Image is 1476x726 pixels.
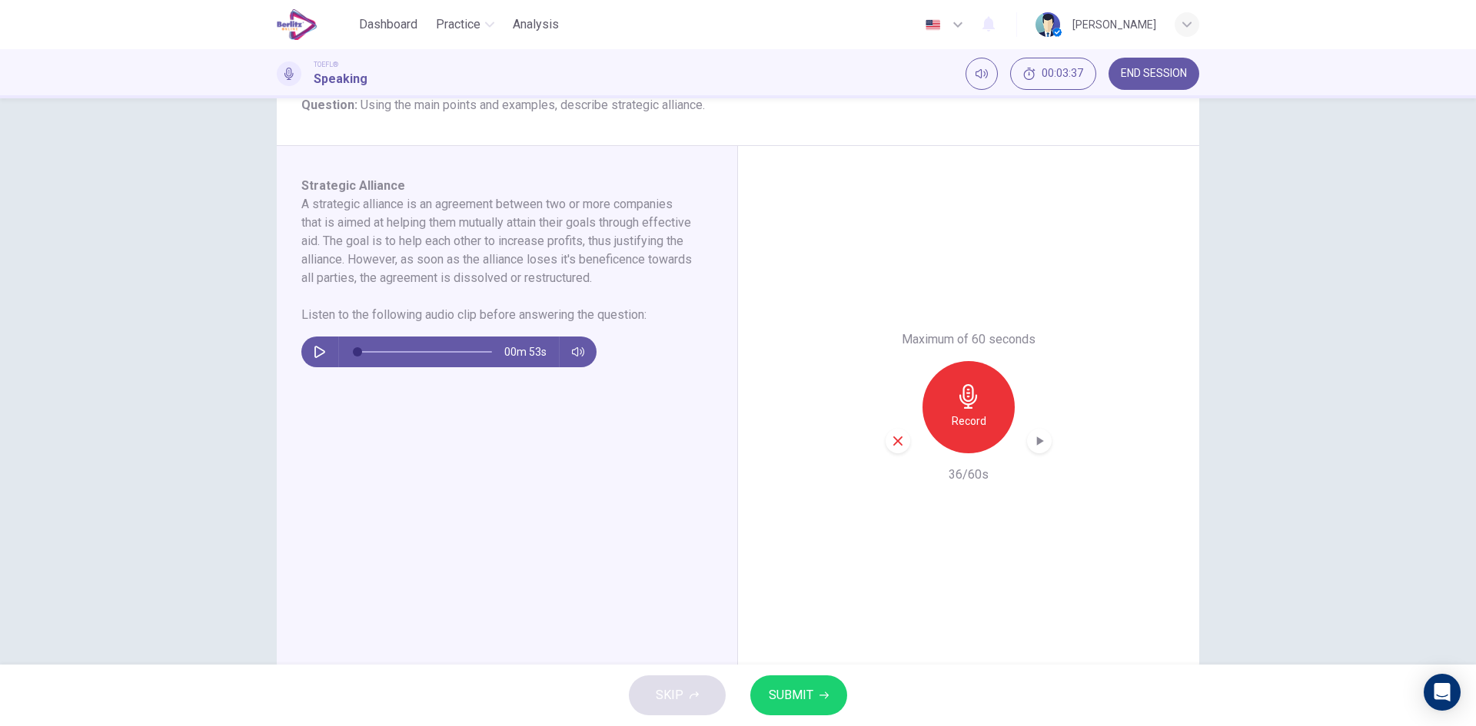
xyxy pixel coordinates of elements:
span: SUBMIT [769,685,813,706]
img: EduSynch logo [277,9,317,40]
span: TOEFL® [314,59,338,70]
span: 00:03:37 [1042,68,1083,80]
h1: Speaking [314,70,367,88]
button: END SESSION [1109,58,1199,90]
button: Practice [430,11,500,38]
button: Dashboard [353,11,424,38]
span: END SESSION [1121,68,1187,80]
div: Open Intercom Messenger [1424,674,1461,711]
h6: A strategic alliance is an agreement between two or more companies that is aimed at helping them ... [301,195,694,287]
span: Analysis [513,15,559,34]
span: Strategic Alliance [301,178,405,193]
button: SUBMIT [750,675,847,715]
h6: Question : [301,96,1175,114]
h6: Maximum of 60 seconds [902,330,1036,349]
a: EduSynch logo [277,9,353,40]
h6: Record [952,412,986,430]
button: 00:03:37 [1010,58,1096,90]
span: Using the main points and examples, describe strategic alliance. [361,98,705,112]
div: [PERSON_NAME] [1072,15,1156,34]
span: 00m 53s [504,336,559,367]
div: Hide [1010,58,1096,90]
span: Dashboard [359,15,417,34]
img: en [923,19,942,31]
img: Profile picture [1036,12,1060,37]
button: Analysis [507,11,565,38]
h6: Listen to the following audio clip before answering the question : [301,306,694,324]
div: Mute [966,58,998,90]
span: Practice [436,15,480,34]
h6: 36/60s [949,466,989,484]
button: Record [922,361,1015,453]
